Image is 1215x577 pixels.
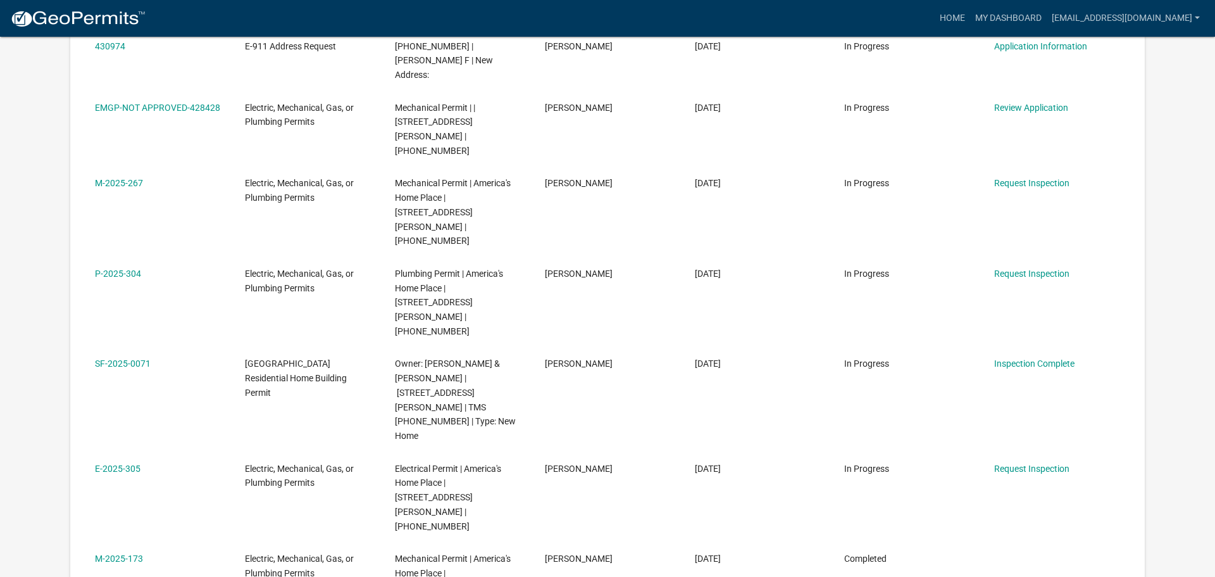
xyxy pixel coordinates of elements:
span: 05/30/2025 [695,178,721,188]
span: Electrical Permit | America's Home Place | 145 BROCK RD | 025-00-00-095 [395,464,501,531]
a: Request Inspection [994,178,1069,188]
span: Plumbing Permit | America's Home Place | 145 BROCK RD | 025-00-00-095 [395,269,503,336]
span: Owner: ANNISS LOREN & WILLIAM T III | 145 BROCK RD | TMS 025-00-00-095 | Type: New Home [395,358,516,441]
span: Charlene Silva [545,358,613,369]
span: 05/30/2025 [695,358,721,369]
a: Inspection Complete [994,358,1075,369]
span: In Progress [844,103,889,113]
a: Review Application [994,103,1068,113]
a: [EMAIL_ADDRESS][DOMAIN_NAME] [1047,6,1205,30]
a: SF-2025-0071 [95,358,151,369]
span: In Progress [844,464,889,474]
span: Charlene Silva [545,178,613,188]
span: Mechanical Permit | America's Home Place | 145 BROCK RD | 025-00-00-095 [395,178,511,246]
span: Charlene Silva [545,554,613,564]
span: In Progress [844,269,889,279]
a: M-2025-173 [95,554,143,564]
span: 06/04/2025 [695,41,721,51]
span: E-911 Address Request [245,41,336,51]
span: 05/30/2025 [695,464,721,474]
span: 05/30/2025 [695,103,721,113]
span: Electric, Mechanical, Gas, or Plumbing Permits [245,269,354,293]
span: Electric, Mechanical, Gas, or Plumbing Permits [245,178,354,203]
span: Abbeville County Residential Home Building Permit [245,358,347,398]
a: P-2025-304 [95,269,141,279]
span: Charlene Silva [545,103,613,113]
a: 430974 [95,41,125,51]
span: 008-00-00-014 | LINDSAY TONYA F | New Address: [395,41,493,80]
span: In Progress [844,178,889,188]
a: Home [935,6,970,30]
a: M-2025-267 [95,178,143,188]
a: Request Inspection [994,464,1069,474]
a: E-2025-305 [95,464,140,474]
span: Mechanical Permit | | 558 STEVENSON RD | 097-00-00-076 [395,103,475,156]
a: My Dashboard [970,6,1047,30]
a: Request Inspection [994,269,1069,279]
span: Electric, Mechanical, Gas, or Plumbing Permits [245,464,354,488]
span: In Progress [844,358,889,369]
span: Charlene Silva [545,464,613,474]
span: Charlene Silva [545,41,613,51]
span: 03/31/2025 [695,554,721,564]
span: 05/30/2025 [695,269,721,279]
a: Application Information [994,41,1087,51]
a: EMGP-NOT APPROVED-428428 [95,103,220,113]
span: In Progress [844,41,889,51]
span: Electric, Mechanical, Gas, or Plumbing Permits [245,103,354,127]
span: Completed [844,554,887,564]
span: Charlene Silva [545,269,613,279]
